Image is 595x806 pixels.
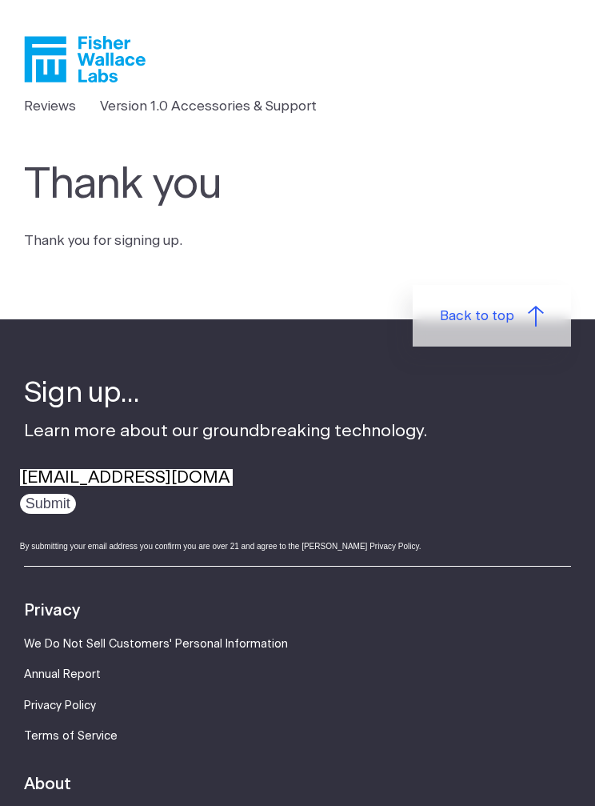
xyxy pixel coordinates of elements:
[20,540,572,552] div: By submitting your email address you confirm you are over 21 and agree to the [PERSON_NAME] Priva...
[24,374,572,566] div: Learn more about our groundbreaking technology.
[440,306,514,327] span: Back to top
[100,96,317,117] a: Version 1.0 Accessories & Support
[24,776,71,792] strong: About
[413,285,571,347] a: Back to top
[24,669,101,680] a: Annual Report
[24,96,76,117] a: Reviews
[24,700,96,712] a: Privacy Policy
[24,374,572,412] h4: Sign up...
[24,234,182,247] span: Thank you for signing up.
[24,731,118,742] a: Terms of Service
[20,494,76,514] input: Submit
[24,160,485,210] h1: Thank you
[24,36,146,82] a: Fisher Wallace
[24,639,288,650] a: We Do Not Sell Customers' Personal Information
[24,603,80,619] strong: Privacy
